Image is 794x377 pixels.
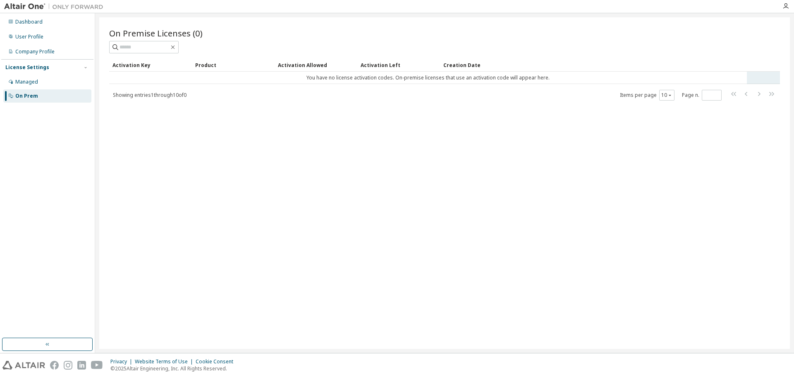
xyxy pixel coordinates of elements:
[196,358,238,365] div: Cookie Consent
[620,90,674,101] span: Items per page
[135,358,196,365] div: Website Terms of Use
[112,58,189,72] div: Activation Key
[110,365,238,372] p: © 2025 Altair Engineering, Inc. All Rights Reserved.
[278,58,354,72] div: Activation Allowed
[77,361,86,370] img: linkedin.svg
[5,64,49,71] div: License Settings
[4,2,108,11] img: Altair One
[64,361,72,370] img: instagram.svg
[195,58,271,72] div: Product
[109,72,747,84] td: You have no license activation codes. On-premise licenses that use an activation code will appear...
[661,92,672,98] button: 10
[15,79,38,85] div: Managed
[15,19,43,25] div: Dashboard
[113,91,187,98] span: Showing entries 1 through 10 of 0
[15,34,43,40] div: User Profile
[110,358,135,365] div: Privacy
[91,361,103,370] img: youtube.svg
[682,90,722,101] span: Page n.
[15,48,55,55] div: Company Profile
[50,361,59,370] img: facebook.svg
[2,361,45,370] img: altair_logo.svg
[15,93,38,99] div: On Prem
[361,58,437,72] div: Activation Left
[443,58,744,72] div: Creation Date
[109,27,203,39] span: On Premise Licenses (0)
